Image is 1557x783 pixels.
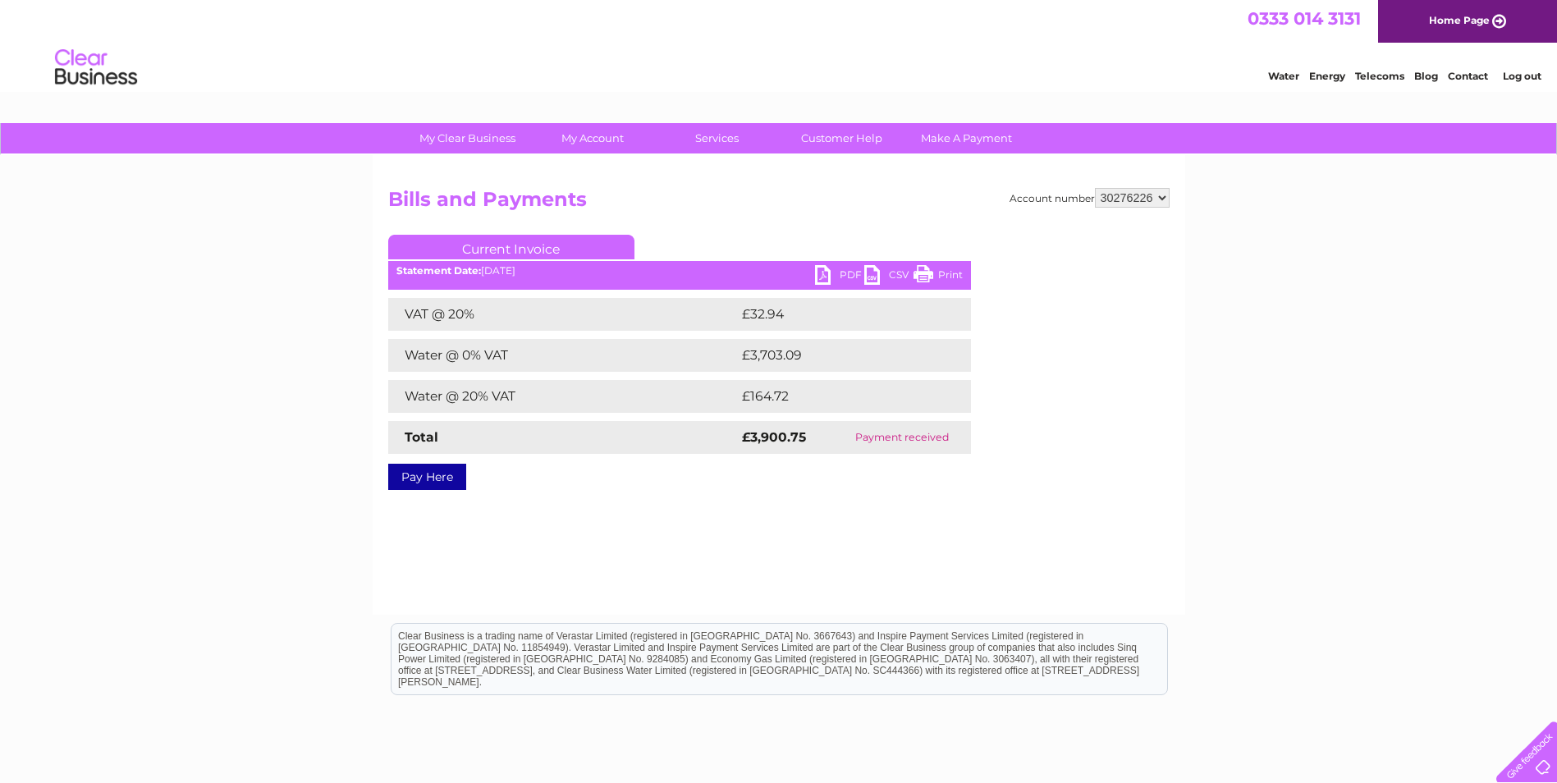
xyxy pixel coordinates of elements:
[396,264,481,277] b: Statement Date:
[1414,70,1438,82] a: Blog
[388,464,466,490] a: Pay Here
[649,123,785,153] a: Services
[815,265,864,289] a: PDF
[899,123,1034,153] a: Make A Payment
[1248,8,1361,29] a: 0333 014 3131
[388,298,738,331] td: VAT @ 20%
[1010,188,1170,208] div: Account number
[914,265,963,289] a: Print
[1268,70,1299,82] a: Water
[54,43,138,93] img: logo.png
[405,429,438,445] strong: Total
[524,123,660,153] a: My Account
[388,235,634,259] a: Current Invoice
[738,298,938,331] td: £32.94
[388,188,1170,219] h2: Bills and Payments
[738,339,946,372] td: £3,703.09
[388,339,738,372] td: Water @ 0% VAT
[388,380,738,413] td: Water @ 20% VAT
[1355,70,1404,82] a: Telecoms
[388,265,971,277] div: [DATE]
[1309,70,1345,82] a: Energy
[1448,70,1488,82] a: Contact
[834,421,970,454] td: Payment received
[742,429,806,445] strong: £3,900.75
[400,123,535,153] a: My Clear Business
[1503,70,1541,82] a: Log out
[738,380,941,413] td: £164.72
[774,123,909,153] a: Customer Help
[392,9,1167,80] div: Clear Business is a trading name of Verastar Limited (registered in [GEOGRAPHIC_DATA] No. 3667643...
[864,265,914,289] a: CSV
